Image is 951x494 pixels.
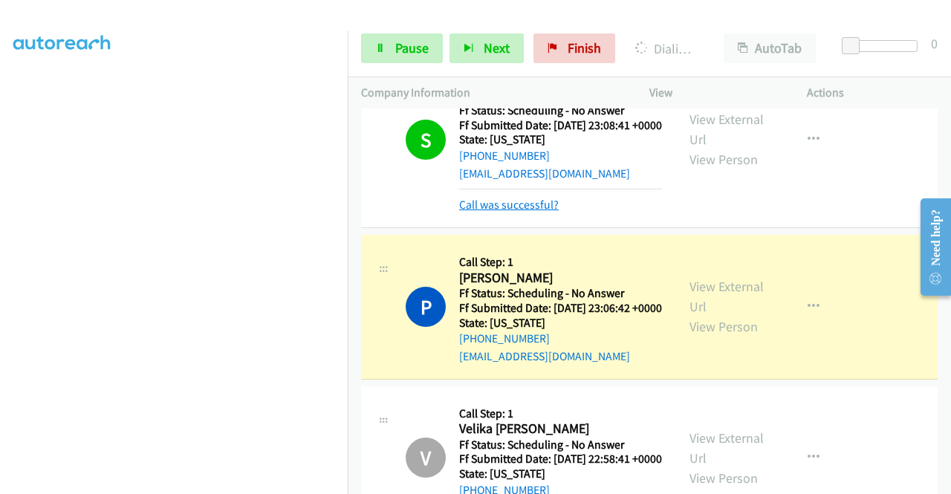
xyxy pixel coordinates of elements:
[459,420,662,438] h2: Velika [PERSON_NAME]
[649,84,780,102] p: View
[459,452,662,467] h5: Ff Submitted Date: [DATE] 22:58:41 +0000
[724,33,816,63] button: AutoTab
[689,469,758,487] a: View Person
[459,406,662,421] h5: Call Step: 1
[459,286,662,301] h5: Ff Status: Scheduling - No Answer
[459,270,662,287] h2: [PERSON_NAME]
[635,39,697,59] p: Dialing [PERSON_NAME]
[449,33,524,63] button: Next
[361,84,623,102] p: Company Information
[459,132,662,147] h5: State: [US_STATE]
[459,438,662,452] h5: Ff Status: Scheduling - No Answer
[459,349,630,363] a: [EMAIL_ADDRESS][DOMAIN_NAME]
[395,39,429,56] span: Pause
[484,39,510,56] span: Next
[533,33,615,63] a: Finish
[849,40,918,52] div: Delay between calls (in seconds)
[568,39,601,56] span: Finish
[459,198,559,212] a: Call was successful?
[689,111,764,148] a: View External Url
[459,331,550,345] a: [PHONE_NUMBER]
[406,438,446,478] h1: V
[459,301,662,316] h5: Ff Submitted Date: [DATE] 23:06:42 +0000
[361,33,443,63] a: Pause
[459,149,550,163] a: [PHONE_NUMBER]
[459,467,662,481] h5: State: [US_STATE]
[689,318,758,335] a: View Person
[406,287,446,327] h1: P
[689,278,764,315] a: View External Url
[459,118,662,133] h5: Ff Submitted Date: [DATE] 23:08:41 +0000
[807,84,938,102] p: Actions
[459,166,630,181] a: [EMAIL_ADDRESS][DOMAIN_NAME]
[689,429,764,467] a: View External Url
[459,316,662,331] h5: State: [US_STATE]
[931,33,938,53] div: 0
[406,438,446,478] div: The call has been skipped
[459,103,662,118] h5: Ff Status: Scheduling - No Answer
[406,120,446,160] h1: S
[909,188,951,306] iframe: Resource Center
[459,255,662,270] h5: Call Step: 1
[689,151,758,168] a: View Person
